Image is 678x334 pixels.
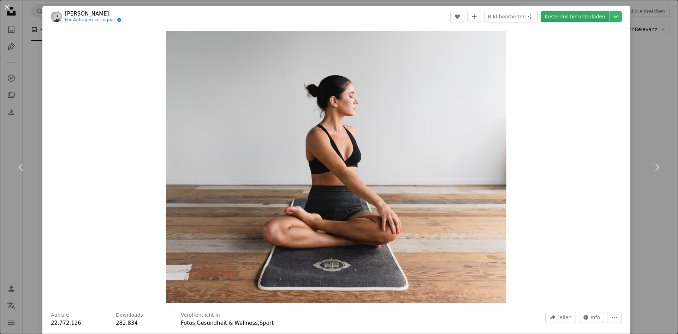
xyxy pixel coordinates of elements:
[636,133,678,201] a: Weiter
[181,320,195,326] a: Fotos
[258,320,260,326] span: ,
[116,320,138,326] span: 282.834
[450,11,464,22] button: Gefällt mir
[65,17,121,23] a: Für Anfragen verfügbar
[484,11,538,22] button: Bild bearbeiten
[591,312,600,323] span: Info
[181,312,220,319] h3: Veröffentlicht in
[610,11,622,22] button: Downloadgröße auswählen
[51,11,62,22] img: Zum Profil von Dane Wetton
[116,312,143,319] h3: Downloads
[51,320,81,326] span: 22.772.126
[557,312,571,323] span: Teilen
[195,320,197,326] span: ,
[260,320,274,326] a: Sport
[579,312,605,323] button: Statistiken zu diesem Bild
[541,11,609,22] a: Kostenlos herunterladen
[166,31,506,303] button: Dieses Bild heranzoomen
[166,31,506,303] img: Frau, die Yoga praktiziert
[197,320,258,326] a: Gesundheit & Wellness
[65,10,121,17] a: [PERSON_NAME]
[467,11,481,22] button: Zu Kollektion hinzufügen
[607,312,622,323] button: Weitere Aktionen
[51,312,69,319] h3: Aufrufe
[545,312,576,323] button: Dieses Bild teilen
